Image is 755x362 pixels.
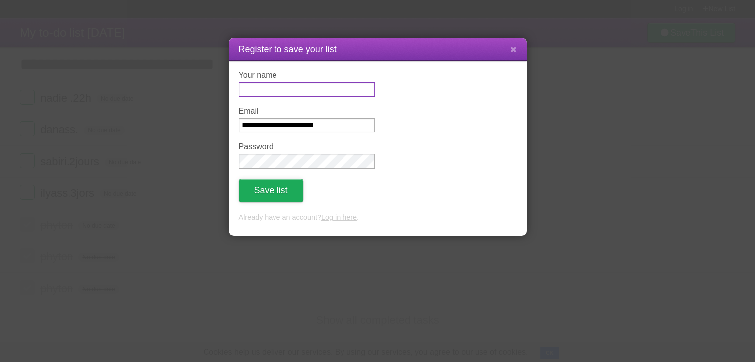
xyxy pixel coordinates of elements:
[239,107,375,116] label: Email
[321,213,357,221] a: Log in here
[239,142,375,151] label: Password
[239,71,375,80] label: Your name
[239,179,303,202] button: Save list
[239,212,517,223] p: Already have an account? .
[239,43,517,56] h1: Register to save your list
